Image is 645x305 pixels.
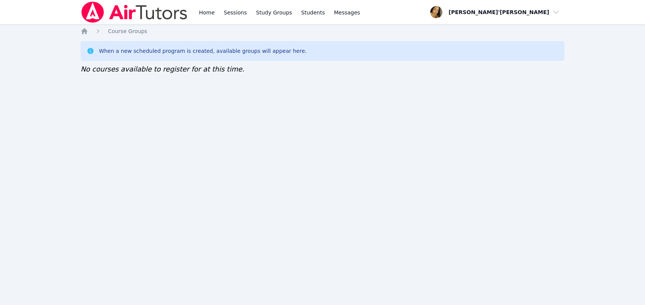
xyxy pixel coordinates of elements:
[81,2,188,23] img: Air Tutors
[81,65,244,73] span: No courses available to register for at this time.
[334,9,360,16] span: Messages
[99,47,307,55] div: When a new scheduled program is created, available groups will appear here.
[108,28,147,34] span: Course Groups
[81,27,564,35] nav: Breadcrumb
[108,27,147,35] a: Course Groups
